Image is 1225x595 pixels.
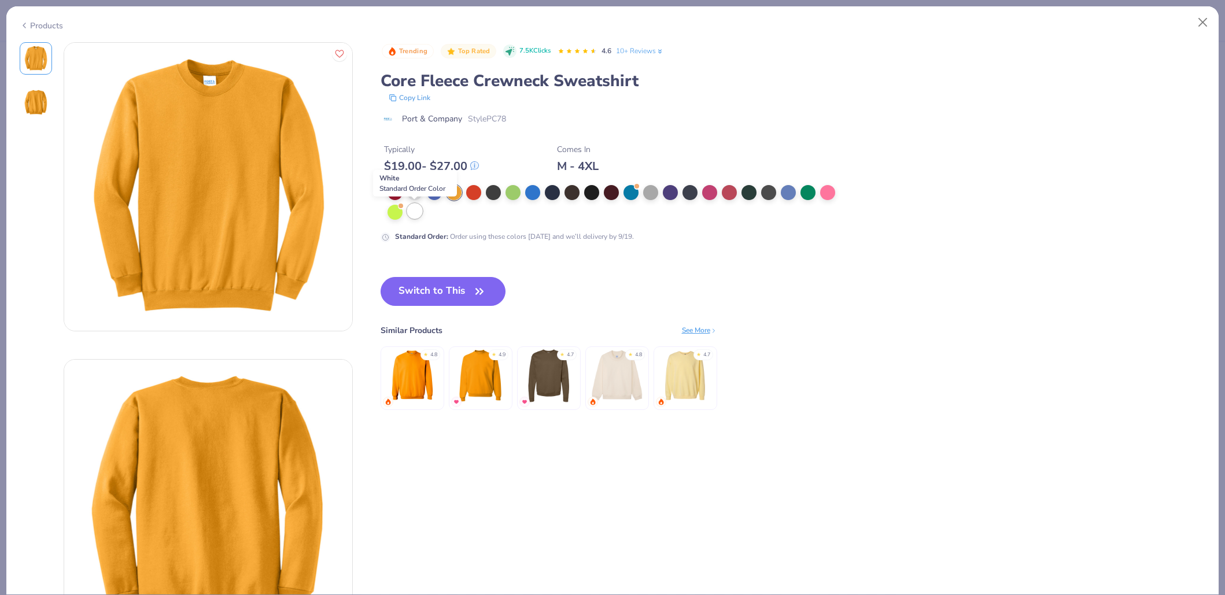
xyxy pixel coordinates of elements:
[64,43,352,331] img: Front
[379,184,445,193] span: Standard Order Color
[567,351,574,359] div: 4.7
[696,351,701,356] div: ★
[399,48,427,54] span: Trending
[602,46,611,56] span: 4.6
[682,325,717,335] div: See More
[430,351,437,359] div: 4.8
[558,42,597,61] div: 4.6 Stars
[423,351,428,356] div: ★
[381,324,442,337] div: Similar Products
[589,348,644,403] img: Fresh Prints Denver Mock Neck Heavyweight Sweatshirt
[382,44,434,59] button: Badge Button
[385,92,434,104] button: copy to clipboard
[616,46,664,56] a: 10+ Reviews
[20,20,63,32] div: Products
[703,351,710,359] div: 4.7
[441,44,496,59] button: Badge Button
[521,348,576,403] img: Hanes Unisex 7.8 Oz. Ecosmart 50/50 Crewneck Sweatshirt
[373,170,457,197] div: White
[22,45,50,72] img: Front
[658,398,665,405] img: trending.gif
[1192,12,1214,34] button: Close
[447,47,456,56] img: Top Rated sort
[385,348,440,403] img: Gildan Adult Heavy Blend Adult 8 Oz. 50/50 Fleece Crew
[519,46,551,56] span: 7.5K Clicks
[521,398,528,405] img: MostFav.gif
[458,48,490,54] span: Top Rated
[388,47,397,56] img: Trending sort
[22,88,50,116] img: Back
[589,398,596,405] img: trending.gif
[332,46,347,61] button: Like
[635,351,642,359] div: 4.8
[385,398,392,405] img: trending.gif
[628,351,633,356] div: ★
[381,114,396,124] img: brand logo
[395,231,634,242] div: Order using these colors [DATE] and we’ll delivery by 9/19.
[384,143,479,156] div: Typically
[453,398,460,405] img: MostFav.gif
[499,351,506,359] div: 4.9
[658,348,713,403] img: Comfort Colors Unisex Lightweight Cotton Crewneck Sweatshirt
[557,143,599,156] div: Comes In
[468,113,506,125] span: Style PC78
[453,348,508,403] img: Jerzees Adult NuBlend® Fleece Crew
[384,159,479,173] div: $ 19.00 - $ 27.00
[492,351,496,356] div: ★
[395,232,448,241] strong: Standard Order :
[381,277,506,306] button: Switch to This
[381,70,1206,92] div: Core Fleece Crewneck Sweatshirt
[560,351,564,356] div: ★
[557,159,599,173] div: M - 4XL
[402,113,462,125] span: Port & Company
